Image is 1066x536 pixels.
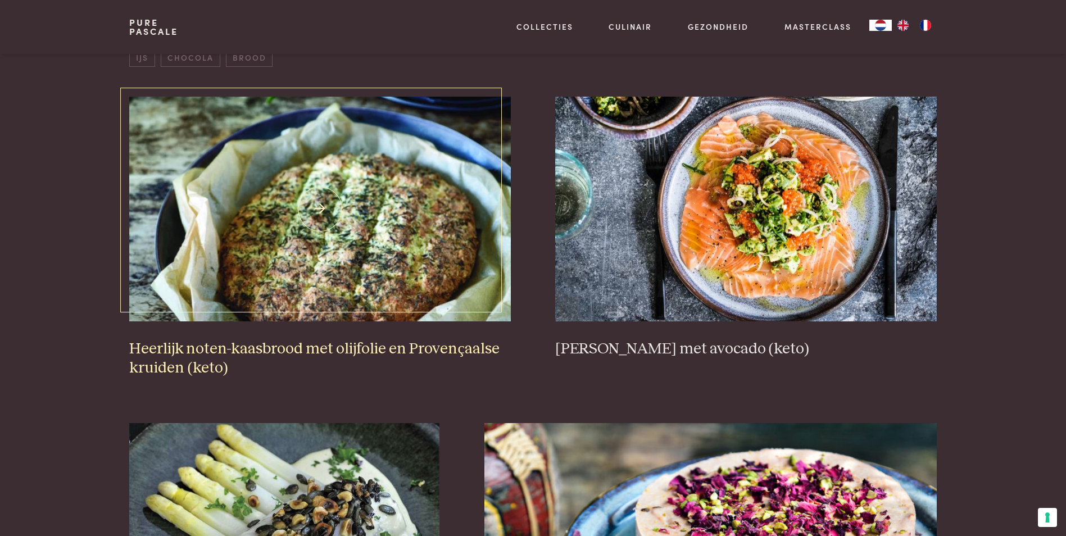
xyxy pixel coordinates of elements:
[129,339,510,378] h3: Heerlijk noten-kaasbrood met olijfolie en Provençaalse kruiden (keto)
[609,21,652,33] a: Culinair
[892,20,937,31] ul: Language list
[688,21,749,33] a: Gezondheid
[892,20,914,31] a: EN
[129,97,510,321] img: Heerlijk noten-kaasbrood met olijfolie en Provençaalse kruiden (keto)
[555,97,936,321] img: Rauwe zalm met avocado (keto)
[869,20,892,31] a: NL
[555,97,936,358] a: Rauwe zalm met avocado (keto) [PERSON_NAME] met avocado (keto)
[784,21,851,33] a: Masterclass
[129,48,155,67] span: ijs
[869,20,892,31] div: Language
[161,48,220,67] span: chocola
[1038,508,1057,527] button: Uw voorkeuren voor toestemming voor trackingtechnologieën
[129,97,510,378] a: Heerlijk noten-kaasbrood met olijfolie en Provençaalse kruiden (keto) Heerlijk noten-kaasbrood me...
[555,339,936,359] h3: [PERSON_NAME] met avocado (keto)
[516,21,573,33] a: Collecties
[869,20,937,31] aside: Language selected: Nederlands
[226,48,273,67] span: brood
[129,18,178,36] a: PurePascale
[914,20,937,31] a: FR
